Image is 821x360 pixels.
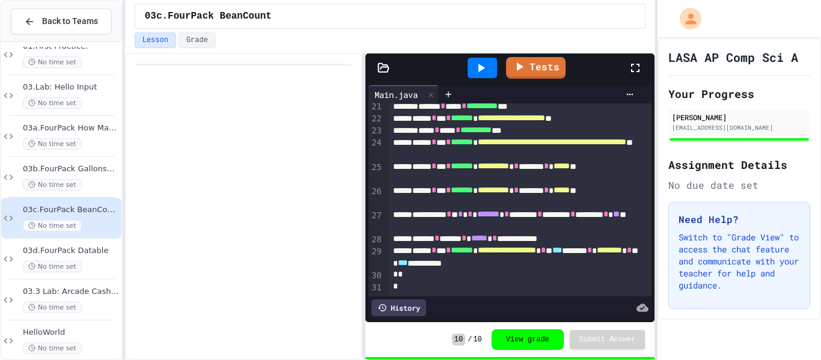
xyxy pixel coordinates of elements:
span: No time set [23,56,82,68]
h2: Your Progress [668,85,810,102]
div: History [371,299,426,316]
a: Tests [506,57,566,79]
div: 24 [368,137,383,161]
div: My Account [667,5,704,32]
span: Submit Answer [579,335,636,344]
span: 10 [473,335,481,344]
span: No time set [23,138,82,150]
div: No due date set [668,178,810,192]
div: 23 [368,125,383,137]
div: 26 [368,186,383,210]
button: Back to Teams [11,8,112,34]
h1: LASA AP Comp Sci A [668,49,798,66]
div: 28 [368,234,383,246]
span: No time set [23,97,82,109]
button: Submit Answer [570,330,646,349]
div: 22 [368,113,383,125]
div: Main.java [368,85,439,103]
span: No time set [23,179,82,191]
span: 03c.FourPack BeanCount [23,205,119,215]
span: HelloWorld [23,328,119,338]
span: 03d.FourPack Datable [23,246,119,256]
span: No time set [23,261,82,272]
div: [PERSON_NAME] [672,112,807,123]
button: View grade [492,329,564,350]
span: 03.3 Lab: Arcade Cashier [23,287,119,297]
div: Main.java [368,88,424,101]
span: 01.First Practice! [23,41,119,52]
div: 29 [368,246,383,270]
div: 27 [368,210,383,234]
span: 10 [452,334,465,346]
span: No time set [23,302,82,313]
div: 31 [368,282,383,294]
button: Grade [179,32,216,48]
p: Switch to "Grade View" to access the chat feature and communicate with your teacher for help and ... [679,231,800,291]
span: Back to Teams [42,15,98,28]
span: / [468,335,472,344]
span: No time set [23,343,82,354]
span: No time set [23,220,82,231]
div: 21 [368,101,383,113]
div: 25 [368,162,383,186]
span: 03c.FourPack BeanCount [145,9,272,23]
h3: Need Help? [679,212,800,227]
button: Lesson [135,32,176,48]
span: 03a.FourPack How Many Pages [23,123,119,133]
span: 03.Lab: Hello Input [23,82,119,93]
div: [EMAIL_ADDRESS][DOMAIN_NAME] [672,123,807,132]
span: 03b.FourPack GallonsWasted [23,164,119,174]
h2: Assignment Details [668,156,810,173]
div: 30 [368,270,383,282]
